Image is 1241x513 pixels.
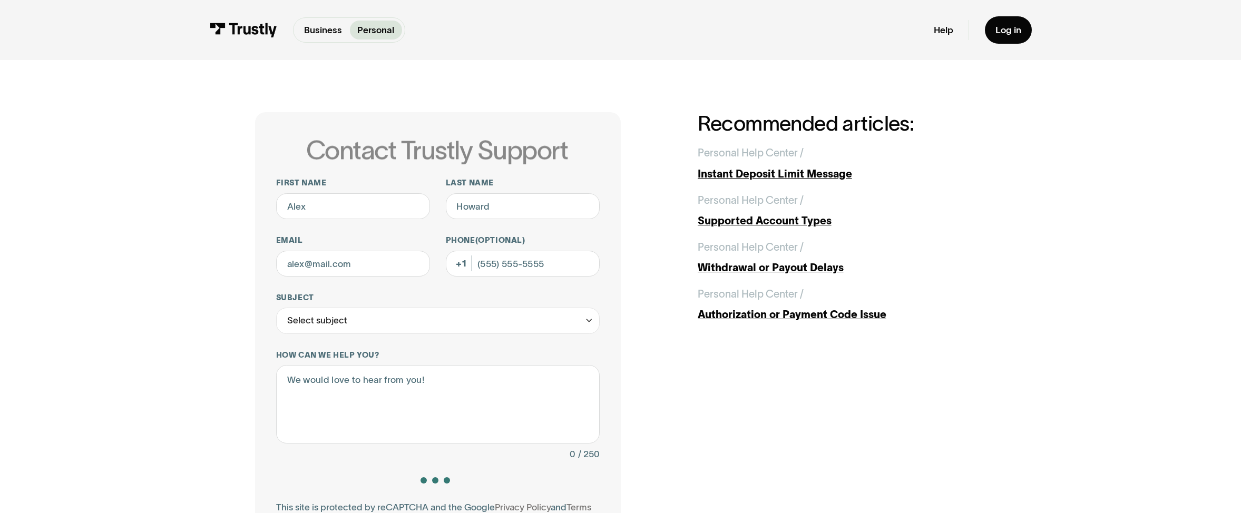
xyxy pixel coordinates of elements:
label: Subject [276,292,600,303]
div: Withdrawal or Payout Delays [698,260,986,276]
p: Business [304,23,342,37]
h1: Contact Trustly Support [274,136,600,164]
input: Alex [276,193,430,220]
input: (555) 555-5555 [446,251,600,277]
a: Personal Help Center /Authorization or Payment Code Issue [698,287,986,323]
a: Personal [350,21,403,40]
label: First name [276,177,430,188]
div: Personal Help Center / [698,240,804,255]
div: Select subject [276,308,600,334]
div: Personal Help Center / [698,287,804,302]
div: Select subject [287,312,347,328]
p: Personal [357,23,394,37]
div: Personal Help Center / [698,193,804,209]
span: (Optional) [475,235,525,244]
div: Log in [995,24,1021,36]
label: Phone [446,235,600,245]
input: alex@mail.com [276,251,430,277]
div: Supported Account Types [698,213,986,229]
a: Personal Help Center /Instant Deposit Limit Message [698,145,986,182]
label: How can we help you? [276,350,600,360]
a: Help [934,24,953,36]
img: Trustly Logo [209,23,277,37]
div: Instant Deposit Limit Message [698,166,986,182]
a: Log in [985,16,1032,44]
label: Email [276,235,430,245]
label: Last name [446,177,600,188]
a: Privacy Policy [495,502,551,512]
a: Business [296,21,350,40]
div: Personal Help Center / [698,145,804,161]
a: Personal Help Center /Supported Account Types [698,193,986,229]
div: Authorization or Payment Code Issue [698,307,986,323]
div: / 250 [578,446,600,462]
h2: Recommended articles: [698,112,986,135]
a: Personal Help Center /Withdrawal or Payout Delays [698,240,986,276]
div: 0 [570,446,575,462]
input: Howard [446,193,600,220]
